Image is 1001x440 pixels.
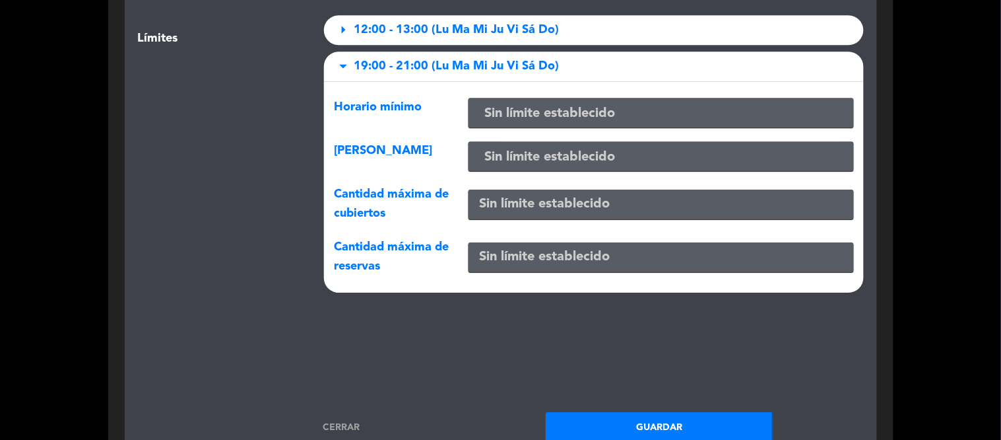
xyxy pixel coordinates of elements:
[334,145,432,157] span: [PERSON_NAME]
[468,190,853,219] input: Sin límite establecido
[334,57,352,75] span: arrow_drop_down
[468,242,853,272] input: Sin límite establecido
[334,241,449,272] span: Cantidad máxima de reservas
[228,420,455,435] a: Cerrar
[334,101,422,113] span: Horario mínimo
[334,20,352,39] span: arrow_right
[354,57,559,76] span: 19:00 - 21:00 (Lu Ma Mi Ju Vi Sá Do)
[334,188,449,219] span: Cantidad máxima de cubiertos
[354,20,559,40] span: 12:00 - 13:00 (Lu Ma Mi Ju Vi Sá Do)
[138,29,178,300] span: Límites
